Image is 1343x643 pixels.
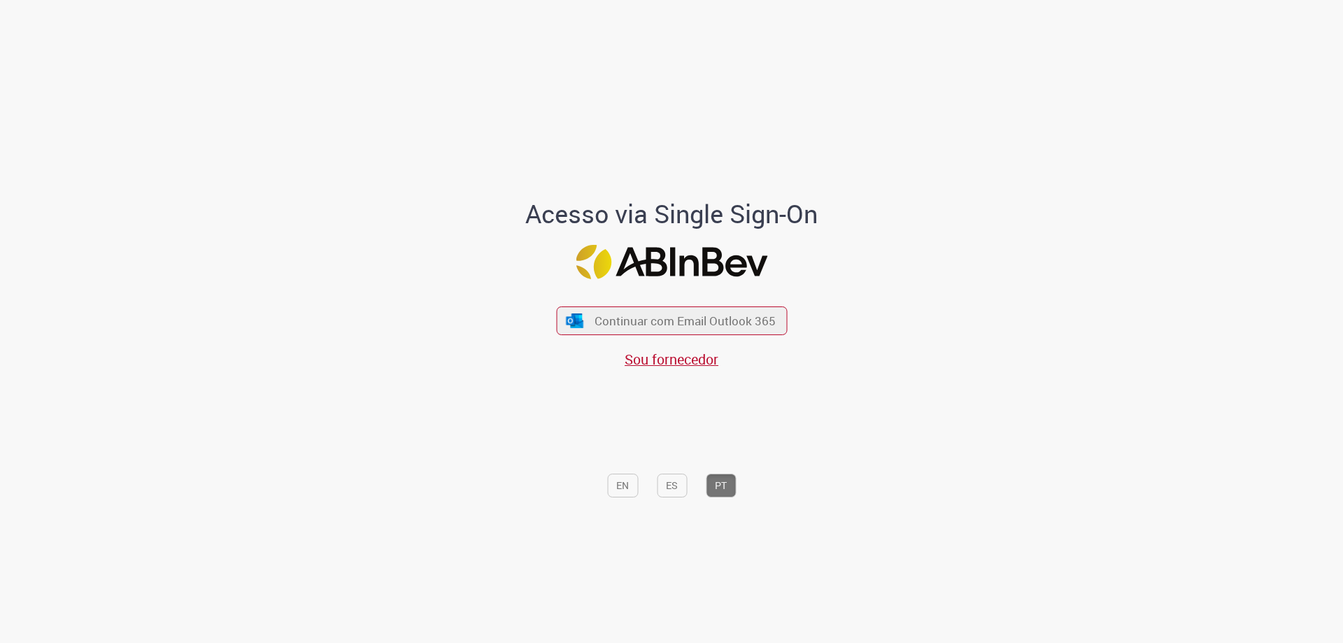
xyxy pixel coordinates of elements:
button: ícone Azure/Microsoft 360 Continuar com Email Outlook 365 [556,306,787,335]
a: Sou fornecedor [625,350,718,369]
img: Logo ABInBev [576,245,767,279]
span: Continuar com Email Outlook 365 [595,313,776,329]
button: PT [706,474,736,497]
button: EN [607,474,638,497]
button: ES [657,474,687,497]
img: ícone Azure/Microsoft 360 [565,313,585,328]
h1: Acesso via Single Sign-On [478,200,866,228]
